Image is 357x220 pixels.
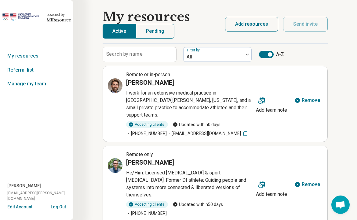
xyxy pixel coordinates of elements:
[292,177,322,192] button: Remove
[253,93,290,115] button: Add team note
[225,17,278,32] button: Add resources
[126,158,174,167] h3: [PERSON_NAME]
[126,89,253,119] p: I work for an extensive medical practice in [GEOGRAPHIC_DATA][PERSON_NAME], [US_STATE], and a sma...
[126,78,174,87] h3: [PERSON_NAME]
[47,12,71,17] div: powered by
[292,93,322,108] button: Remove
[106,52,143,57] label: Search by name
[103,24,136,39] button: Active
[126,72,170,77] span: Remote or in-person
[126,210,167,217] span: [PHONE_NUMBER]
[259,51,284,58] label: A-Z
[126,121,168,128] div: Accepting clients
[2,10,39,24] img: USOPC
[187,48,201,52] label: Filter by
[2,10,71,24] a: USOPCpowered by
[173,201,223,208] span: Updated within 50 days
[51,204,66,209] button: Log Out
[7,204,32,210] button: Edit Account
[103,10,190,24] h1: My resources
[173,121,220,128] span: Updated within 0 days
[253,177,290,199] button: Add team note
[7,183,41,189] span: [PERSON_NAME]
[167,130,248,137] span: [EMAIL_ADDRESS][DOMAIN_NAME]
[126,130,167,137] span: [PHONE_NUMBER]
[283,17,328,32] button: Send invite
[126,201,168,208] div: Accepting clients
[7,190,73,201] span: [EMAIL_ADDRESS][PERSON_NAME][DOMAIN_NAME]
[126,151,153,157] span: Remote only
[331,196,350,214] div: Open chat
[136,24,174,39] button: Pending
[126,169,253,199] p: He/Him. Licensed [MEDICAL_DATA] & sport [MEDICAL_DATA]; Former DI athlete; Guiding people and sys...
